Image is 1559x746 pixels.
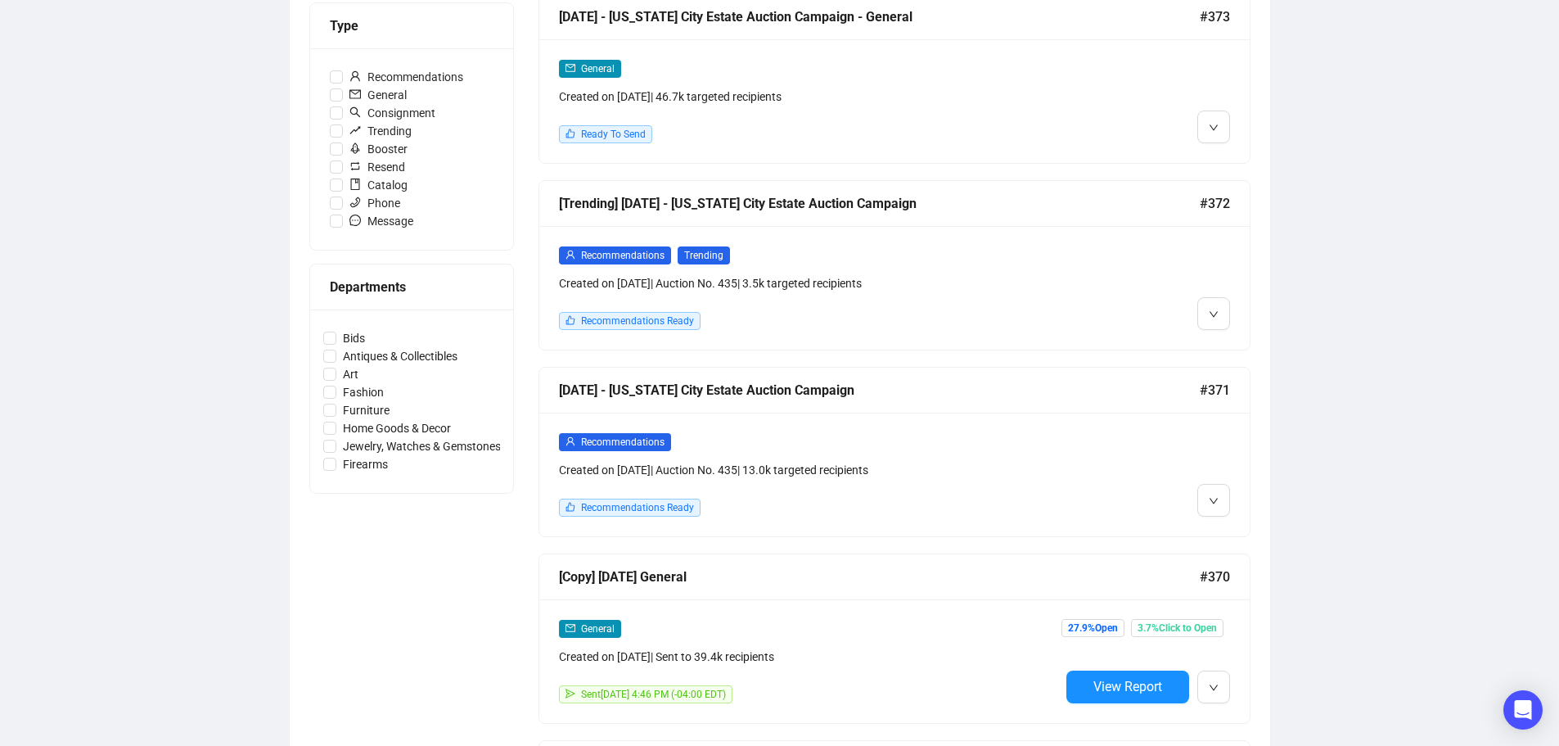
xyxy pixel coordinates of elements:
[581,63,615,75] span: General
[565,63,575,73] span: mail
[581,689,726,700] span: Sent [DATE] 4:46 PM (-04:00 EDT)
[1200,193,1230,214] span: #372
[330,16,493,36] div: Type
[349,142,361,154] span: rocket
[336,455,394,473] span: Firearms
[581,129,646,140] span: Ready To Send
[678,246,730,264] span: Trending
[343,212,420,230] span: Message
[559,7,1200,27] div: [DATE] - [US_STATE] City Estate Auction Campaign - General
[565,623,575,633] span: mail
[1200,567,1230,587] span: #370
[565,689,575,699] span: send
[1066,671,1189,703] button: View Report
[538,554,1250,724] a: [Copy] [DATE] General#370mailGeneralCreated on [DATE]| Sent to 39.4k recipientssendSent[DATE] 4:4...
[343,158,412,176] span: Resend
[559,88,1060,106] div: Created on [DATE] | 46.7k targeted recipients
[581,315,694,327] span: Recommendations Ready
[581,436,665,448] span: Recommendations
[349,215,361,226] span: message
[565,250,575,260] span: user
[559,567,1200,587] div: [Copy] [DATE] General
[343,140,414,158] span: Booster
[349,106,361,118] span: search
[336,419,457,437] span: Home Goods & Decor
[559,380,1200,400] div: [DATE] - [US_STATE] City Estate Auction Campaign
[565,129,575,138] span: like
[343,86,413,104] span: General
[349,161,361,172] span: retweet
[1209,496,1219,506] span: down
[336,329,372,347] span: Bids
[349,70,361,82] span: user
[565,315,575,325] span: like
[1093,679,1162,694] span: View Report
[336,347,464,365] span: Antiques & Collectibles
[565,436,575,446] span: user
[349,179,361,190] span: book
[336,401,396,419] span: Furniture
[1209,310,1219,319] span: down
[343,68,470,86] span: Recommendations
[343,122,418,140] span: Trending
[1200,7,1230,27] span: #373
[581,502,694,513] span: Recommendations Ready
[565,502,575,512] span: like
[1209,683,1219,693] span: down
[559,648,1060,666] div: Created on [DATE] | Sent to 39.4k recipients
[343,176,414,194] span: Catalog
[559,274,1060,292] div: Created on [DATE] | Auction No. 435 | 3.5k targeted recipients
[1061,619,1124,637] span: 27.9% Open
[581,623,615,635] span: General
[581,250,665,261] span: Recommendations
[343,194,407,212] span: Phone
[343,104,442,122] span: Consignment
[336,365,365,383] span: Art
[1131,619,1223,637] span: 3.7% Click to Open
[559,461,1060,479] div: Created on [DATE] | Auction No. 435 | 13.0k targeted recipients
[336,383,390,401] span: Fashion
[336,437,507,455] span: Jewelry, Watches & Gemstones
[1200,380,1230,400] span: #371
[1209,123,1219,133] span: down
[538,180,1250,350] a: [Trending] [DATE] - [US_STATE] City Estate Auction Campaign#372userRecommendationsTrendingCreated...
[559,193,1200,214] div: [Trending] [DATE] - [US_STATE] City Estate Auction Campaign
[349,124,361,136] span: rise
[1503,690,1543,730] div: Open Intercom Messenger
[330,277,493,297] div: Departments
[349,197,361,208] span: phone
[538,367,1250,537] a: [DATE] - [US_STATE] City Estate Auction Campaign#371userRecommendationsCreated on [DATE]| Auction...
[349,88,361,100] span: mail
